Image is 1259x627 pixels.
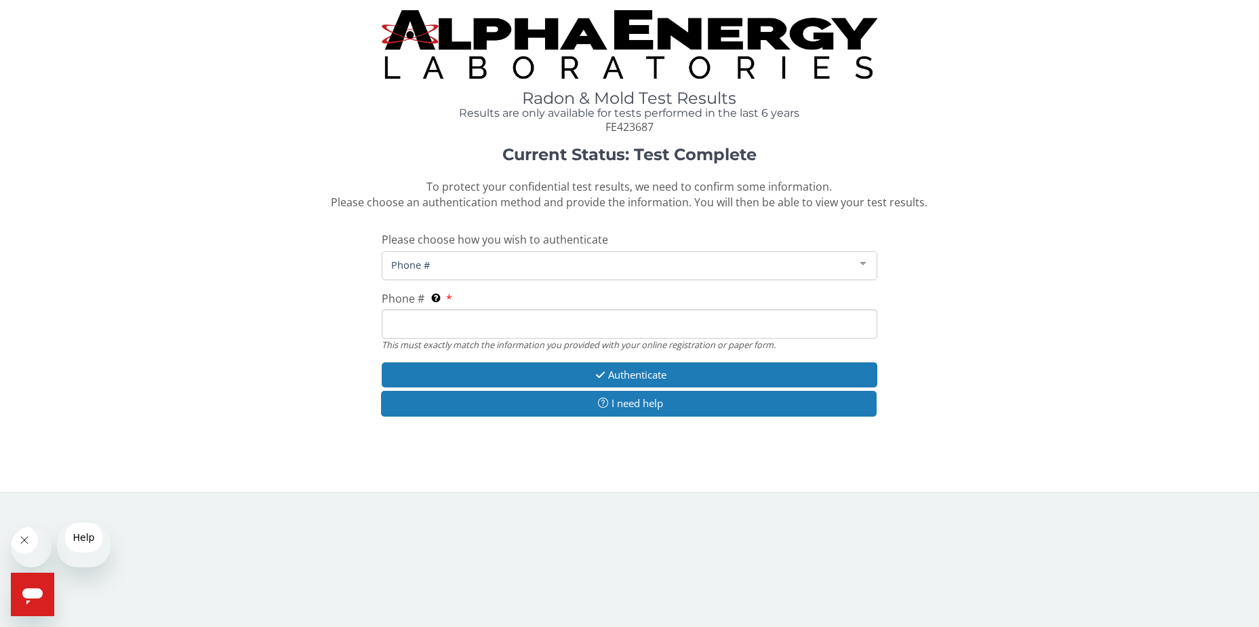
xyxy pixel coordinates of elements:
[382,232,608,247] span: Please choose how you wish to authenticate
[382,291,424,306] span: Phone #
[382,339,877,351] div: This must exactly match the information you provided with your online registration or paper form.
[382,10,877,79] img: TightCrop.jpg
[331,179,927,210] span: To protect your confidential test results, we need to confirm some information. Please choose an ...
[11,527,52,567] iframe: Close message
[382,107,877,119] h4: Results are only available for tests performed in the last 6 years
[382,90,877,107] h1: Radon & Mold Test Results
[11,573,54,616] iframe: Button to launch messaging window
[382,362,877,387] button: Authenticate
[388,257,850,272] span: Phone #
[381,391,877,416] button: I need help
[502,145,757,164] strong: Current Status: Test Complete
[57,522,111,567] iframe: Message from company
[605,119,654,134] span: FE423687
